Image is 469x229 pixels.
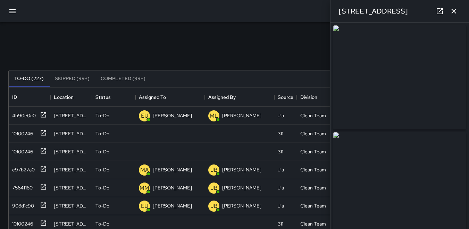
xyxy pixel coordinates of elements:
[278,220,283,227] div: 311
[210,184,218,192] p: JB
[297,87,340,107] div: Division
[54,130,89,137] div: 1101 Market Street
[210,202,218,210] p: JB
[208,87,236,107] div: Assigned By
[12,87,17,107] div: ID
[49,70,95,87] button: Skipped (99+)
[141,202,148,210] p: EU
[9,200,34,209] div: 908d1c90
[278,148,283,155] div: 311
[54,166,89,173] div: 54 Mint Street
[54,148,89,155] div: 921 Howard Street
[54,184,89,191] div: 48 5th Street
[274,87,297,107] div: Source
[222,202,261,209] p: [PERSON_NAME]
[95,202,109,209] p: To-Do
[222,112,261,119] p: [PERSON_NAME]
[300,112,326,119] div: Clean Team
[153,202,192,209] p: [PERSON_NAME]
[278,130,283,137] div: 311
[9,70,49,87] button: To-Do (227)
[278,202,284,209] div: Jia
[140,184,149,192] p: MM
[141,112,148,120] p: EU
[300,87,317,107] div: Division
[9,218,33,227] div: 10100246
[54,202,89,209] div: 83 Eddy Street
[210,166,218,174] p: JB
[54,112,89,119] div: 1075 Market Street
[54,220,89,227] div: 88 5th Street
[153,184,192,191] p: [PERSON_NAME]
[210,112,218,120] p: ML
[95,166,109,173] p: To-Do
[300,166,326,173] div: Clean Team
[140,166,149,174] p: MA
[153,166,192,173] p: [PERSON_NAME]
[278,112,284,119] div: Jia
[153,112,192,119] p: [PERSON_NAME]
[300,220,326,227] div: Clean Team
[95,70,151,87] button: Completed (99+)
[9,127,33,137] div: 10100246
[222,166,261,173] p: [PERSON_NAME]
[300,148,326,155] div: Clean Team
[9,163,35,173] div: e97b27a0
[300,130,326,137] div: Clean Team
[222,184,261,191] p: [PERSON_NAME]
[300,184,326,191] div: Clean Team
[9,181,33,191] div: 7564f180
[92,87,135,107] div: Status
[278,87,293,107] div: Source
[9,87,50,107] div: ID
[95,184,109,191] p: To-Do
[278,166,284,173] div: Jia
[95,112,109,119] p: To-Do
[9,145,33,155] div: 10100246
[95,220,109,227] p: To-Do
[95,87,111,107] div: Status
[205,87,274,107] div: Assigned By
[9,109,36,119] div: 4b90e0c0
[50,87,92,107] div: Location
[54,87,74,107] div: Location
[139,87,166,107] div: Assigned To
[135,87,205,107] div: Assigned To
[95,130,109,137] p: To-Do
[278,184,284,191] div: Jia
[300,202,326,209] div: Clean Team
[95,148,109,155] p: To-Do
